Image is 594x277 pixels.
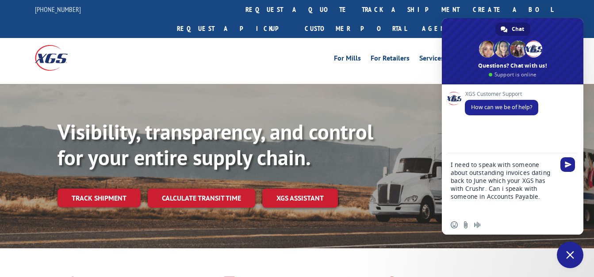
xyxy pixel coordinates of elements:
[451,221,458,228] span: Insert an emoji
[57,189,141,207] a: Track shipment
[148,189,255,208] a: Calculate transit time
[462,221,469,228] span: Send a file
[495,23,530,36] a: Chat
[334,55,361,65] a: For Mills
[560,157,575,172] span: Send
[419,55,444,65] a: Services
[371,55,410,65] a: For Retailers
[298,19,413,38] a: Customer Portal
[57,118,373,171] b: Visibility, transparency, and control for your entire supply chain.
[471,103,532,111] span: How can we be of help?
[451,153,557,215] textarea: Compose your message...
[465,91,538,97] span: XGS Customer Support
[557,242,583,268] a: Close chat
[170,19,298,38] a: Request a pickup
[262,189,338,208] a: XGS ASSISTANT
[413,19,456,38] a: Agent
[35,5,81,14] a: [PHONE_NUMBER]
[474,221,481,228] span: Audio message
[512,23,524,36] span: Chat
